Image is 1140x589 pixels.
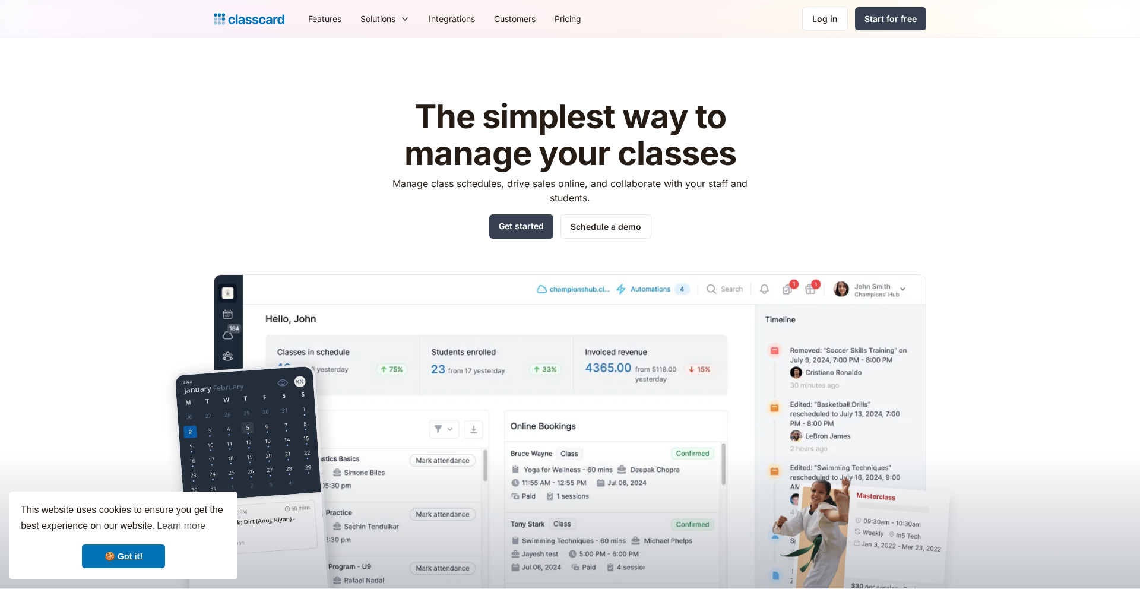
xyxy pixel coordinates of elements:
a: Integrations [419,5,484,32]
a: learn more about cookies [155,517,207,535]
div: Solutions [351,5,419,32]
span: This website uses cookies to ensure you get the best experience on our website. [21,503,226,535]
a: Features [299,5,351,32]
div: Log in [812,12,838,25]
div: Solutions [360,12,395,25]
a: Logo [214,11,284,27]
div: cookieconsent [9,492,237,579]
a: Start for free [855,7,926,30]
a: Schedule a demo [560,214,651,239]
a: dismiss cookie message [82,544,165,568]
a: Pricing [545,5,591,32]
h1: The simplest way to manage your classes [382,99,759,172]
a: Customers [484,5,545,32]
div: Start for free [864,12,917,25]
a: Get started [489,214,553,239]
a: Log in [802,7,848,31]
p: Manage class schedules, drive sales online, and collaborate with your staff and students. [382,176,759,205]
